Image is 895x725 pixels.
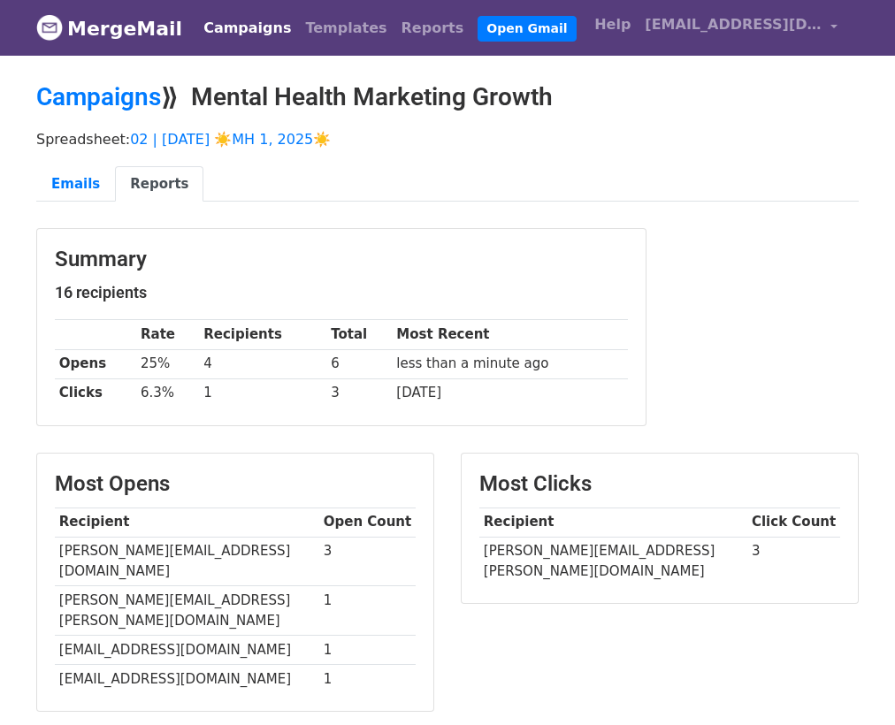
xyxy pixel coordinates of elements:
h5: 16 recipients [55,283,628,302]
img: MergeMail logo [36,14,63,41]
th: Opens [55,349,136,378]
h3: Most Opens [55,471,416,497]
a: Templates [298,11,394,46]
td: 1 [199,378,326,408]
td: 1 [319,586,416,636]
th: Recipients [199,320,326,349]
span: [EMAIL_ADDRESS][DOMAIN_NAME] [645,14,822,35]
a: 02 | [DATE] ☀️MH 1, 2025☀️ [130,131,331,148]
td: 3 [326,378,392,408]
p: Spreadsheet: [36,130,859,149]
td: 25% [136,349,199,378]
th: Click Count [747,507,840,537]
th: Clicks [55,378,136,408]
h3: Most Clicks [479,471,840,497]
td: 1 [319,664,416,693]
td: 3 [747,537,840,585]
a: Reports [115,166,203,202]
td: 6.3% [136,378,199,408]
th: Rate [136,320,199,349]
td: less than a minute ago [393,349,628,378]
td: [PERSON_NAME][EMAIL_ADDRESS][PERSON_NAME][DOMAIN_NAME] [479,537,747,585]
h2: ⟫ Mental Health Marketing Growth [36,82,859,112]
iframe: Chat Widget [807,640,895,725]
td: 6 [326,349,392,378]
a: Campaigns [196,11,298,46]
th: Recipient [479,507,747,537]
td: [PERSON_NAME][EMAIL_ADDRESS][DOMAIN_NAME] [55,537,319,586]
th: Total [326,320,392,349]
h3: Summary [55,247,628,272]
th: Recipient [55,507,319,537]
a: Open Gmail [478,16,576,42]
a: Campaigns [36,82,161,111]
td: [EMAIL_ADDRESS][DOMAIN_NAME] [55,664,319,693]
th: Open Count [319,507,416,537]
a: [EMAIL_ADDRESS][DOMAIN_NAME] [638,7,845,49]
td: [DATE] [393,378,628,408]
td: [EMAIL_ADDRESS][DOMAIN_NAME] [55,635,319,664]
a: Reports [394,11,471,46]
a: Emails [36,166,115,202]
td: 3 [319,537,416,586]
th: Most Recent [393,320,628,349]
td: [PERSON_NAME][EMAIL_ADDRESS][PERSON_NAME][DOMAIN_NAME] [55,586,319,636]
td: 4 [199,349,326,378]
a: Help [587,7,638,42]
a: MergeMail [36,10,182,47]
td: 1 [319,635,416,664]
